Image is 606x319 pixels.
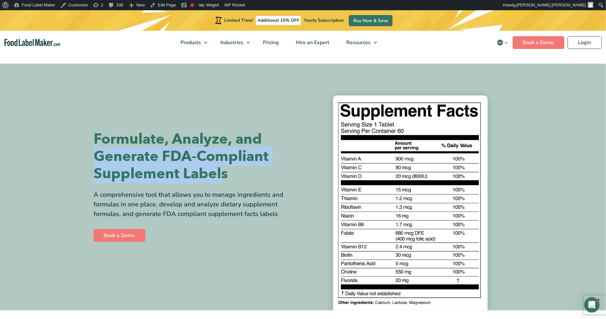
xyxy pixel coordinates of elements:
div: A comprehensive tool that allows you to manage ingredients and formulas in one place, develop and... [94,190,298,219]
a: Products [172,31,211,54]
span: Resources [344,39,371,46]
span: Products [179,39,202,46]
span: Hire an Expert [294,39,330,46]
div: Focus keyphrase not set [190,3,194,7]
h1: Formulate, Analyze, and Generate FDA-Compliant Supplement Labels [94,131,298,182]
span: Pricing [261,39,280,46]
span: [PERSON_NAME] [PERSON_NAME] [517,3,586,7]
iframe: Intercom live chat [584,297,600,313]
a: Hire an Expert [288,31,336,54]
a: Industries [212,31,253,54]
a: Login [568,36,602,49]
span: Yearly Subscription [304,17,344,23]
a: Buy Now & Save [349,15,393,26]
span: Industries [219,39,244,46]
span: Limited Time! [224,17,253,23]
a: Book a Demo [94,229,145,242]
a: Book a Demo [513,36,564,49]
span: Additional 15% OFF [256,16,301,25]
a: Pricing [255,31,286,54]
a: Resources [338,31,380,54]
